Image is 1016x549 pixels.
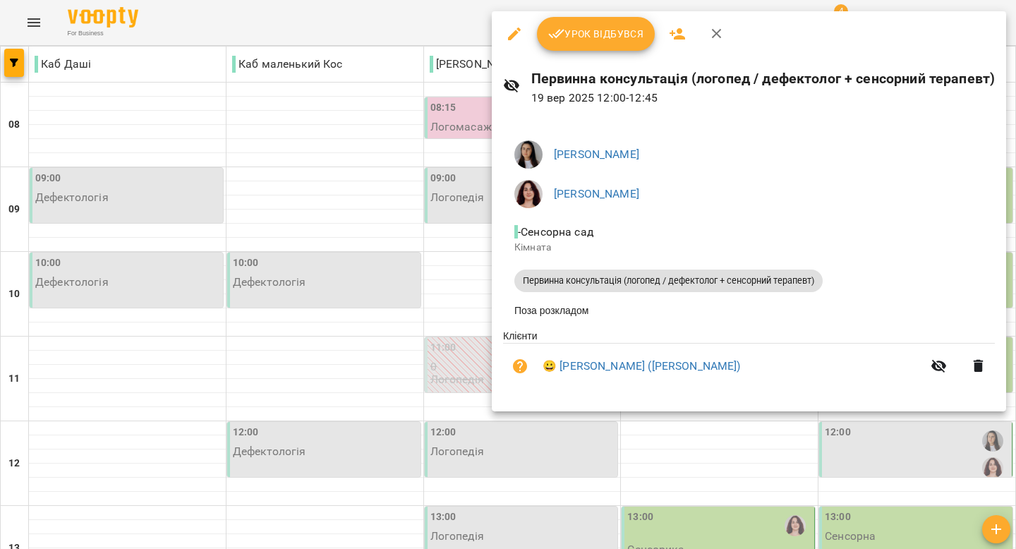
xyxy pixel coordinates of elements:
[514,241,984,255] p: Кімната
[514,180,543,208] img: 170a41ecacc6101aff12a142c38b6f34.jpeg
[543,358,741,375] a: 😀 [PERSON_NAME] ([PERSON_NAME])
[554,187,639,200] a: [PERSON_NAME]
[554,147,639,161] a: [PERSON_NAME]
[503,349,537,383] button: Візит ще не сплачено. Додати оплату?
[514,225,596,239] span: - Сенсорна сад
[548,25,644,42] span: Урок відбувся
[531,90,996,107] p: 19 вер 2025 12:00 - 12:45
[531,68,996,90] h6: Первинна консультація (логопед / дефектолог + сенсорний терапевт)
[514,274,823,287] span: Первинна консультація (логопед / дефектолог + сенсорний терапевт)
[537,17,655,51] button: Урок відбувся
[503,329,995,394] ul: Клієнти
[503,298,995,323] li: Поза розкладом
[514,140,543,169] img: ffe5da4faf49eee650766906d88c85f8.jpg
